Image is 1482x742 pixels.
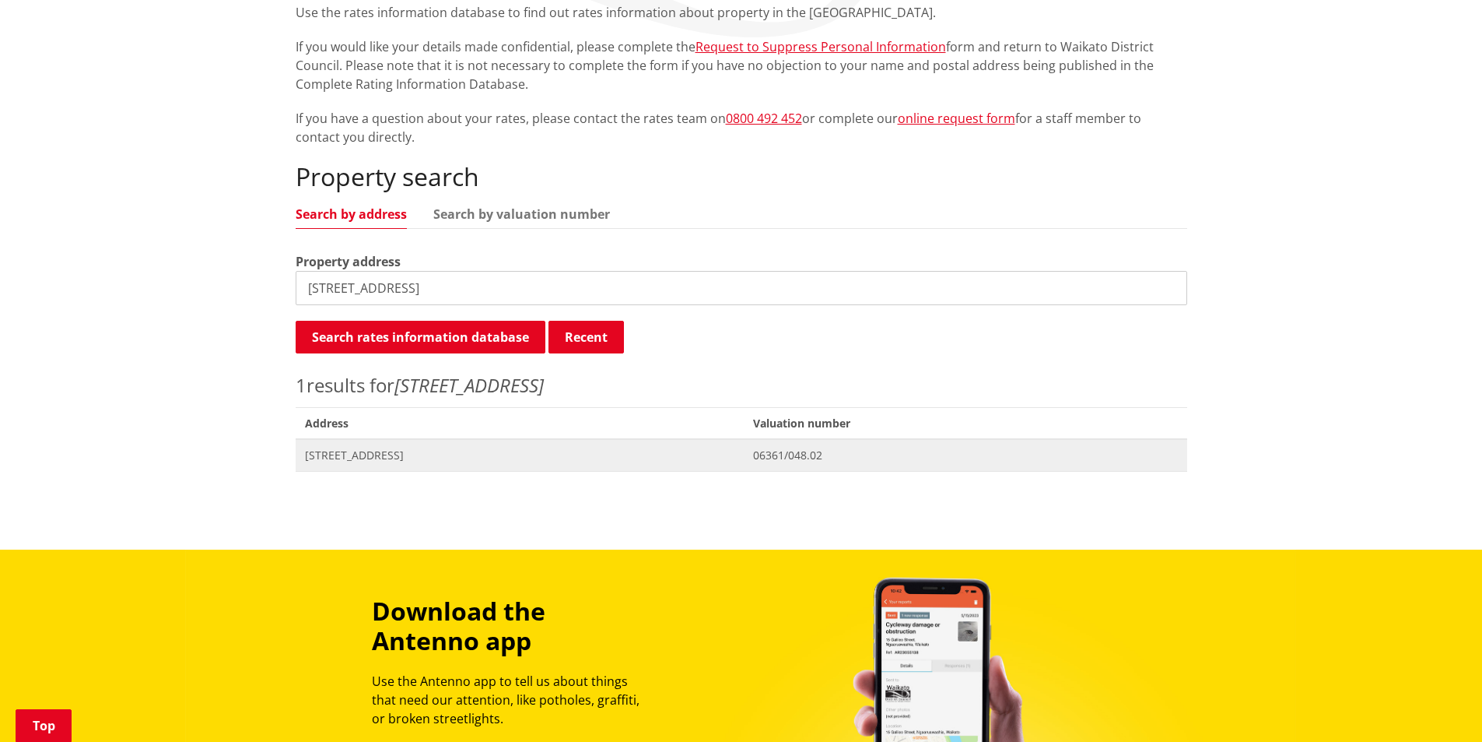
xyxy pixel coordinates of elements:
[1410,677,1466,733] iframe: Messenger Launcher
[296,252,401,271] label: Property address
[753,448,1177,463] span: 06361/048.02
[726,110,802,127] a: 0800 492 452
[296,407,745,439] span: Address
[548,321,624,353] button: Recent
[296,3,1187,22] p: Use the rates information database to find out rates information about property in the [GEOGRAPHI...
[898,110,1015,127] a: online request form
[433,208,610,220] a: Search by valuation number
[296,372,307,398] span: 1
[305,448,735,463] span: [STREET_ADDRESS]
[296,162,1187,192] h2: Property search
[16,709,72,742] a: Top
[296,371,1187,399] p: results for
[296,208,407,220] a: Search by address
[372,596,653,656] h3: Download the Antenno app
[372,672,653,728] p: Use the Antenno app to tell us about things that need our attention, like potholes, graffiti, or ...
[296,37,1187,93] p: If you would like your details made confidential, please complete the form and return to Waikato ...
[296,321,545,353] button: Search rates information database
[296,271,1187,305] input: e.g. Duke Street NGARUAWAHIA
[394,372,544,398] em: [STREET_ADDRESS]
[695,38,946,55] a: Request to Suppress Personal Information
[744,407,1186,439] span: Valuation number
[296,109,1187,146] p: If you have a question about your rates, please contact the rates team on or complete our for a s...
[296,439,1187,471] a: [STREET_ADDRESS] 06361/048.02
